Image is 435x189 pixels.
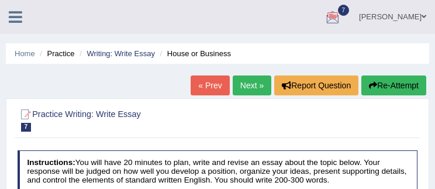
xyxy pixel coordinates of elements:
[27,158,75,167] b: Instructions:
[21,123,32,132] span: 7
[338,5,350,16] span: 7
[157,48,231,59] li: House or Business
[274,75,358,95] button: Report Question
[18,107,265,132] h2: Practice Writing: Write Essay
[37,48,74,59] li: Practice
[361,75,426,95] button: Re-Attempt
[15,49,35,58] a: Home
[191,75,229,95] a: « Prev
[87,49,155,58] a: Writing: Write Essay
[233,75,271,95] a: Next »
